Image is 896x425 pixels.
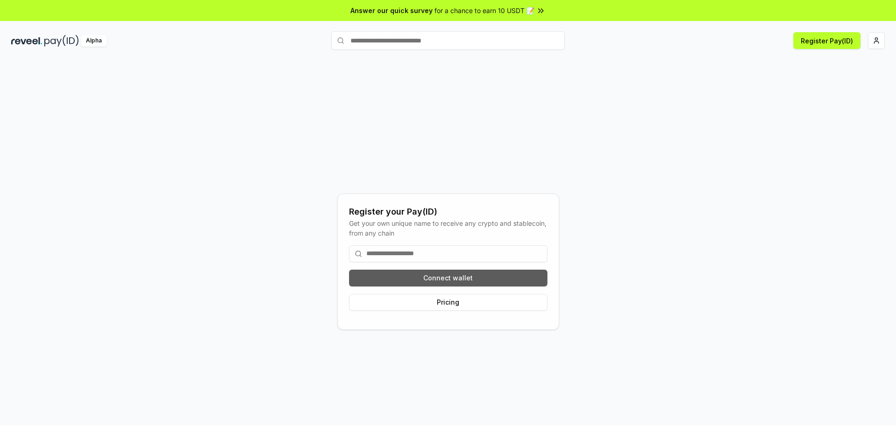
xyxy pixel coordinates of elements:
img: reveel_dark [11,35,42,47]
button: Pricing [349,294,547,311]
button: Connect wallet [349,270,547,286]
button: Register Pay(ID) [793,32,861,49]
div: Get your own unique name to receive any crypto and stablecoin, from any chain [349,218,547,238]
span: for a chance to earn 10 USDT 📝 [434,6,534,15]
div: Alpha [81,35,107,47]
span: Answer our quick survey [350,6,433,15]
div: Register your Pay(ID) [349,205,547,218]
img: pay_id [44,35,79,47]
